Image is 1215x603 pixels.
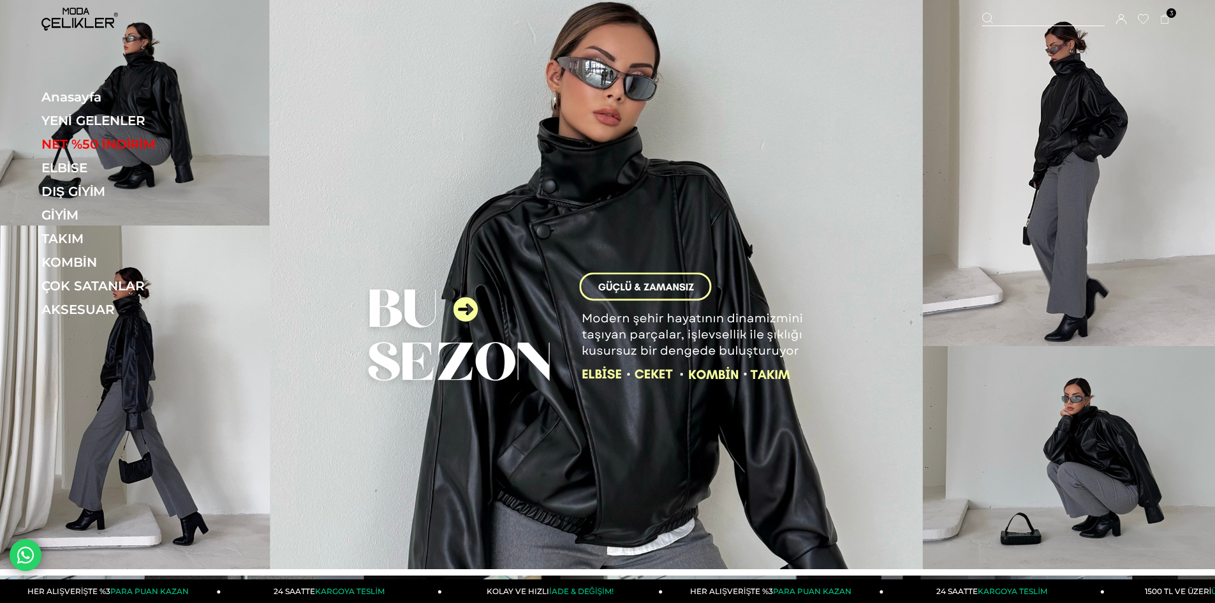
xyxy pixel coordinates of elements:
[549,586,613,596] span: İADE & DEĞİŞİM!
[41,231,217,246] a: TAKIM
[773,586,851,596] span: PARA PUAN KAZAN
[110,586,189,596] span: PARA PUAN KAZAN
[41,302,217,317] a: AKSESUAR
[663,579,883,603] a: HER ALIŞVERİŞTE %3PARA PUAN KAZAN
[1160,15,1170,24] a: 3
[442,579,663,603] a: KOLAY VE HIZLIİADE & DEĞİŞİM!
[41,207,217,223] a: GİYİM
[41,255,217,270] a: KOMBİN
[884,579,1105,603] a: 24 SAATTEKARGOYA TESLİM
[41,137,217,152] a: NET %50 İNDİRİM
[221,579,442,603] a: 24 SAATTEKARGOYA TESLİM
[41,113,217,128] a: YENİ GELENLER
[315,586,384,596] span: KARGOYA TESLİM
[41,8,118,31] img: logo
[1167,8,1176,18] span: 3
[41,278,217,294] a: ÇOK SATANLAR
[978,586,1047,596] span: KARGOYA TESLİM
[41,160,217,175] a: ELBİSE
[41,184,217,199] a: DIŞ GİYİM
[41,89,217,105] a: Anasayfa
